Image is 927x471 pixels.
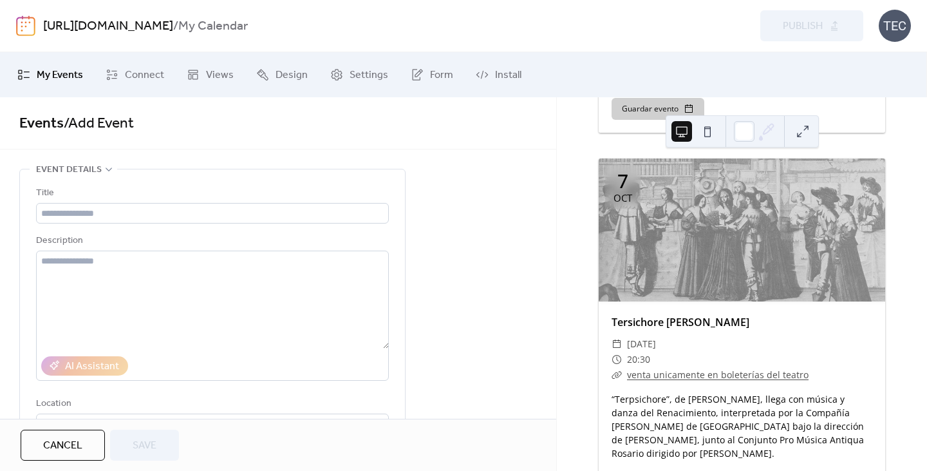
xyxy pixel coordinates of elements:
[36,396,386,412] div: Location
[64,110,134,138] span: / Add Event
[96,57,174,92] a: Connect
[466,57,531,92] a: Install
[495,68,521,83] span: Install
[43,438,82,454] span: Cancel
[430,68,453,83] span: Form
[599,392,885,460] div: “Terpsichore”, de [PERSON_NAME], llega con música y danza del Renacimiento, interpretada por la C...
[206,68,234,83] span: Views
[627,336,656,352] span: [DATE]
[125,68,164,83] span: Connect
[37,68,83,83] span: My Events
[879,10,911,42] div: TEC
[612,336,622,352] div: ​
[612,367,622,383] div: ​
[617,171,628,191] div: 7
[627,369,809,381] a: venta unicamente en boleterías del teatro
[276,68,308,83] span: Design
[36,162,102,178] span: Event details
[43,14,173,39] a: [URL][DOMAIN_NAME]
[36,233,386,249] div: Description
[16,15,35,36] img: logo
[36,186,386,201] div: Title
[173,14,178,39] b: /
[21,430,105,461] button: Cancel
[613,193,632,203] div: oct
[401,57,463,92] a: Form
[8,57,93,92] a: My Events
[247,57,317,92] a: Design
[612,315,749,329] a: Tersichore [PERSON_NAME]
[321,57,398,92] a: Settings
[177,57,243,92] a: Views
[19,110,64,138] a: Events
[612,352,622,367] div: ​
[627,352,650,367] span: 20:30
[178,14,248,39] b: My Calendar
[612,98,704,120] button: Guardar evento
[350,68,388,83] span: Settings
